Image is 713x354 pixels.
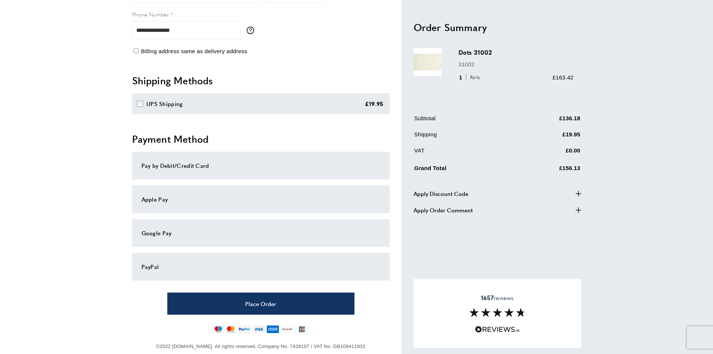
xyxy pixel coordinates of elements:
[414,20,581,34] h2: Order Summary
[134,48,138,53] input: Billing address same as delivery address
[295,325,308,333] img: jcb
[466,74,482,81] span: Rolls
[213,325,224,333] img: maestro
[365,99,384,108] div: £19.95
[141,195,380,204] div: Apple Pay
[141,262,380,271] div: PayPal
[414,189,468,198] span: Apply Discount Code
[458,73,483,82] div: 1
[141,48,247,54] span: Billing address same as delivery address
[132,74,390,87] h2: Shipping Methods
[515,114,581,128] td: £136.18
[156,344,365,349] span: ©2022 [DOMAIN_NAME]. All rights reserved. Company No. 7428107 / VAT No. GB109411932
[458,60,574,69] p: 31002
[469,308,525,317] img: Reviews section
[414,130,515,144] td: Shipping
[167,293,354,315] button: Place Order
[266,325,280,333] img: american-express
[414,205,473,214] span: Apply Order Comment
[247,27,258,34] button: More information
[225,325,236,333] img: mastercard
[414,162,515,178] td: Grand Total
[281,325,294,333] img: discover
[515,146,581,160] td: £0.00
[414,114,515,128] td: Subtotal
[414,48,442,76] img: Dots 31002
[475,326,520,333] img: Reviews.io 5 stars
[132,132,390,146] h2: Payment Method
[141,229,380,237] div: Google Pay
[515,130,581,144] td: £19.95
[146,99,183,108] div: UPS Shipping
[238,325,251,333] img: paypal
[515,162,581,178] td: £156.13
[252,325,265,333] img: visa
[552,74,573,80] span: £163.42
[481,293,494,302] strong: 1657
[414,146,515,160] td: VAT
[458,48,574,57] h3: Dots 31002
[141,161,380,170] div: Pay by Debit/Credit Card
[132,10,169,18] span: Phone Number
[481,294,514,302] span: reviews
